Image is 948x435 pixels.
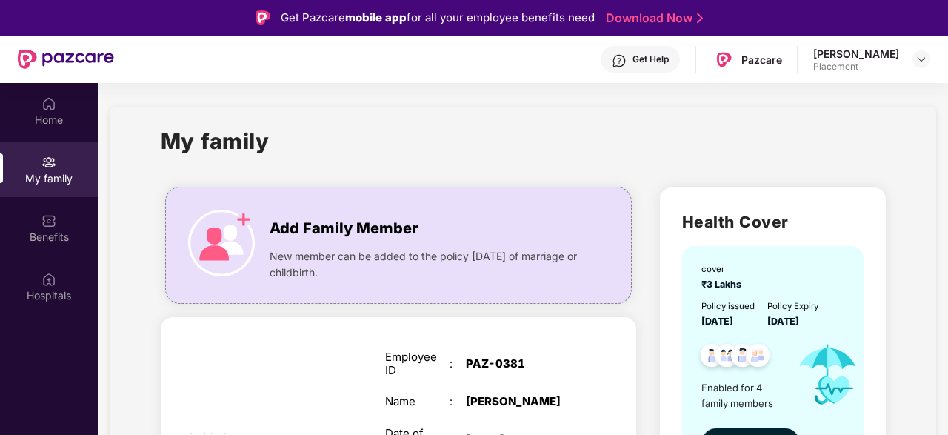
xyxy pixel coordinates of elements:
span: Add Family Member [270,217,418,240]
span: ₹3 Lakhs [701,279,746,290]
img: svg+xml;base64,PHN2ZyBpZD0iRHJvcGRvd24tMzJ4MzIiIHhtbG5zPSJodHRwOi8vd3d3LnczLm9yZy8yMDAwL3N2ZyIgd2... [915,53,927,65]
div: [PERSON_NAME] [466,395,578,408]
span: Enabled for 4 family members [701,380,787,411]
h1: My family [161,124,270,158]
a: Download Now [606,10,698,26]
div: Employee ID [385,351,450,377]
img: New Pazcare Logo [18,50,114,69]
img: svg+xml;base64,PHN2ZyB4bWxucz0iaHR0cDovL3d3dy53My5vcmcvMjAwMC9zdmciIHdpZHRoPSI0OC45NDMiIGhlaWdodD... [740,339,776,376]
div: Policy Expiry [767,299,818,313]
img: Stroke [697,10,703,26]
img: svg+xml;base64,PHN2ZyB4bWxucz0iaHR0cDovL3d3dy53My5vcmcvMjAwMC9zdmciIHdpZHRoPSI0OC45MTUiIGhlaWdodD... [709,339,745,376]
img: svg+xml;base64,PHN2ZyB4bWxucz0iaHR0cDovL3d3dy53My5vcmcvMjAwMC9zdmciIHdpZHRoPSI0OC45NDMiIGhlaWdodD... [724,339,761,376]
div: Get Help [632,53,669,65]
div: Policy issued [701,299,755,313]
div: : [450,357,466,371]
strong: mobile app [345,10,407,24]
img: Logo [256,10,270,25]
img: svg+xml;base64,PHN2ZyB4bWxucz0iaHR0cDovL3d3dy53My5vcmcvMjAwMC9zdmciIHdpZHRoPSI0OC45NDMiIGhlaWdodD... [694,339,730,376]
span: [DATE] [701,316,733,327]
img: Pazcare_Logo.png [713,49,735,70]
img: svg+xml;base64,PHN2ZyB3aWR0aD0iMjAiIGhlaWdodD0iMjAiIHZpZXdCb3g9IjAgMCAyMCAyMCIgZmlsbD0ibm9uZSIgeG... [41,155,56,170]
span: New member can be added to the policy [DATE] of marriage or childbirth. [270,248,585,281]
div: Name [385,395,450,408]
div: Placement [813,61,899,73]
div: Pazcare [741,53,782,67]
img: svg+xml;base64,PHN2ZyBpZD0iSGVscC0zMngzMiIgeG1sbnM9Imh0dHA6Ly93d3cudzMub3JnLzIwMDAvc3ZnIiB3aWR0aD... [612,53,627,68]
div: cover [701,262,746,276]
img: icon [188,210,255,276]
h2: Health Cover [682,210,864,234]
div: Get Pazcare for all your employee benefits need [281,9,595,27]
img: svg+xml;base64,PHN2ZyBpZD0iSG9tZSIgeG1sbnM9Imh0dHA6Ly93d3cudzMub3JnLzIwMDAvc3ZnIiB3aWR0aD0iMjAiIG... [41,96,56,111]
img: svg+xml;base64,PHN2ZyBpZD0iSG9zcGl0YWxzIiB4bWxucz0iaHR0cDovL3d3dy53My5vcmcvMjAwMC9zdmciIHdpZHRoPS... [41,272,56,287]
img: svg+xml;base64,PHN2ZyBpZD0iQmVuZWZpdHMiIHhtbG5zPSJodHRwOi8vd3d3LnczLm9yZy8yMDAwL3N2ZyIgd2lkdGg9Ij... [41,213,56,228]
div: : [450,395,466,408]
img: icon [786,329,869,420]
div: PAZ-0381 [466,357,578,371]
div: [PERSON_NAME] [813,47,899,61]
span: [DATE] [767,316,799,327]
